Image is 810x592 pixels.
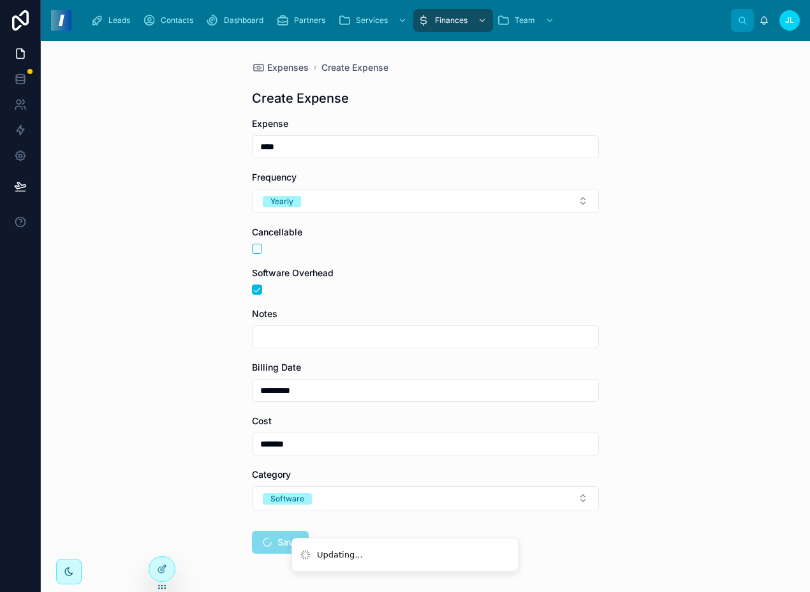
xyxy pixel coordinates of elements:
span: Notes [252,308,277,319]
a: Services [334,9,413,32]
span: Cancellable [252,226,302,237]
a: Contacts [139,9,202,32]
button: Select Button [252,189,599,213]
div: scrollable content [82,6,731,34]
span: Dashboard [224,15,263,26]
img: App logo [51,10,71,31]
div: Software [270,493,304,505]
a: Team [493,9,561,32]
span: Services [356,15,388,26]
span: Billing Date [252,362,301,373]
span: Expenses [267,61,309,74]
span: Contacts [161,15,193,26]
a: Create Expense [321,61,388,74]
button: Select Button [252,486,599,510]
span: Category [252,469,291,480]
span: Finances [435,15,468,26]
a: Leads [87,9,139,32]
a: Expenses [252,61,309,74]
div: Yearly [270,196,293,207]
a: Partners [272,9,334,32]
span: Partners [294,15,325,26]
h1: Create Expense [252,89,349,107]
span: Expense [252,118,288,129]
a: Finances [413,9,493,32]
span: Team [515,15,535,26]
span: Software Overhead [252,267,334,278]
a: Dashboard [202,9,272,32]
span: Leads [108,15,130,26]
span: JL [785,15,794,26]
span: Cost [252,415,272,426]
div: Updating... [317,549,363,561]
span: Frequency [252,172,297,182]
